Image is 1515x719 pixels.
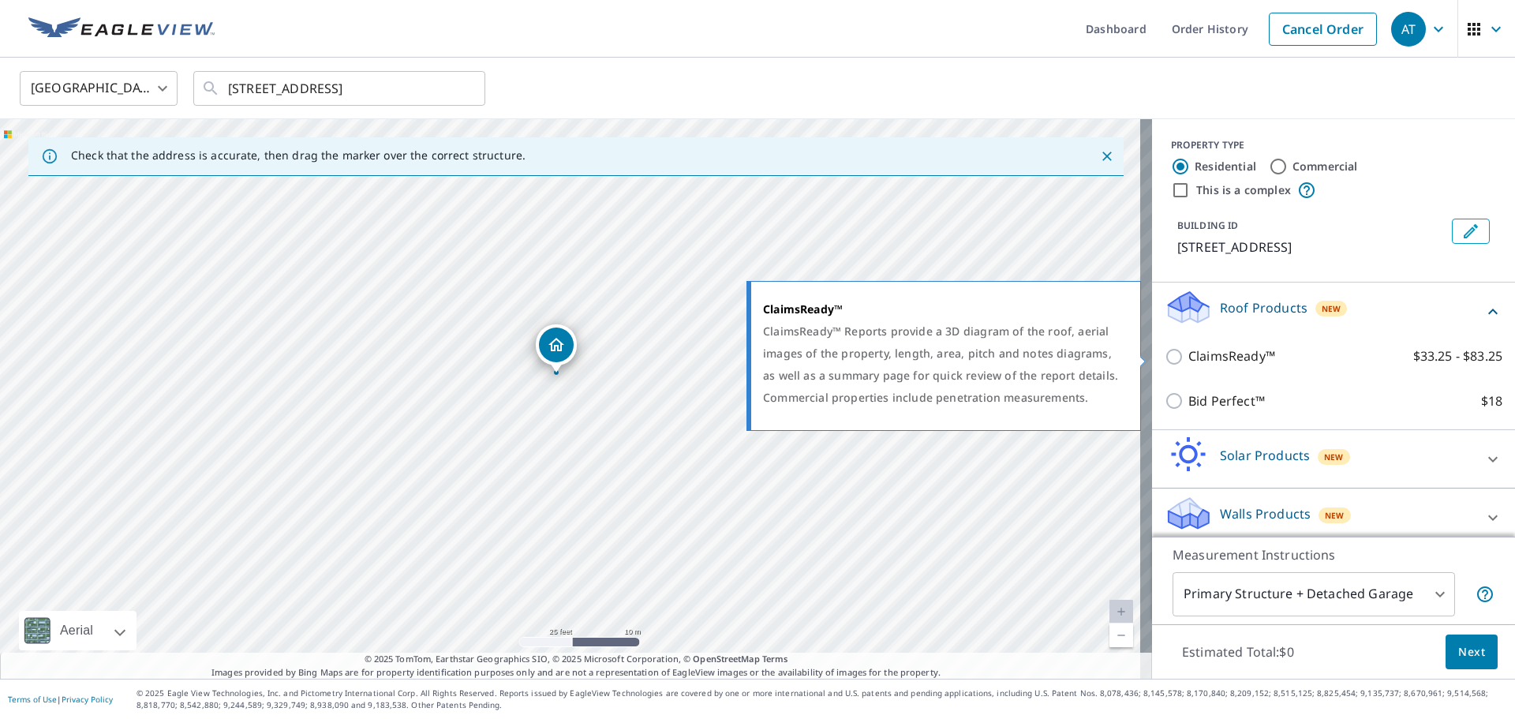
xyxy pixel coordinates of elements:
[1169,635,1307,669] p: Estimated Total: $0
[1452,219,1490,244] button: Edit building 1
[1165,436,1502,481] div: Solar ProductsNew
[1173,572,1455,616] div: Primary Structure + Detached Garage
[228,66,453,110] input: Search by address or latitude-longitude
[1269,13,1377,46] a: Cancel Order
[1413,346,1502,366] p: $33.25 - $83.25
[1220,298,1307,317] p: Roof Products
[20,66,178,110] div: [GEOGRAPHIC_DATA]
[536,324,577,373] div: Dropped pin, building 1, Residential property, 5078 Maple Ave Saint Louis, MO 63113
[1188,346,1275,366] p: ClaimsReady™
[1173,545,1494,564] p: Measurement Instructions
[763,320,1120,409] div: ClaimsReady™ Reports provide a 3D diagram of the roof, aerial images of the property, length, are...
[1188,391,1265,411] p: Bid Perfect™
[1446,635,1498,670] button: Next
[55,611,98,650] div: Aerial
[1292,159,1358,174] label: Commercial
[763,301,843,316] strong: ClaimsReady™
[1220,504,1311,523] p: Walls Products
[1220,446,1310,465] p: Solar Products
[693,653,759,665] a: OpenStreetMap
[28,17,215,41] img: EV Logo
[8,695,113,704] p: |
[1177,219,1238,232] p: BUILDING ID
[71,148,526,163] p: Check that the address is accurate, then drag the marker over the correct structure.
[1165,289,1502,334] div: Roof ProductsNew
[19,611,137,650] div: Aerial
[1322,302,1341,315] span: New
[1458,642,1485,662] span: Next
[1391,12,1426,47] div: AT
[1325,509,1345,522] span: New
[1109,600,1133,624] a: Current Level 20, Zoom In Disabled
[1109,624,1133,647] a: Current Level 20, Zoom Out
[762,653,788,665] a: Terms
[1171,138,1496,152] div: PROPERTY TYPE
[1195,159,1256,174] label: Residential
[62,694,113,705] a: Privacy Policy
[8,694,57,705] a: Terms of Use
[1481,391,1502,411] p: $18
[137,687,1507,711] p: © 2025 Eagle View Technologies, Inc. and Pictometry International Corp. All Rights Reserved. Repo...
[1177,238,1446,257] p: [STREET_ADDRESS]
[1097,146,1117,167] button: Close
[1324,451,1344,463] span: New
[1196,182,1291,198] label: This is a complex
[1476,585,1494,604] span: Your report will include the primary structure and a detached garage if one exists.
[365,653,788,666] span: © 2025 TomTom, Earthstar Geographics SIO, © 2025 Microsoft Corporation, ©
[1165,495,1502,540] div: Walls ProductsNew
